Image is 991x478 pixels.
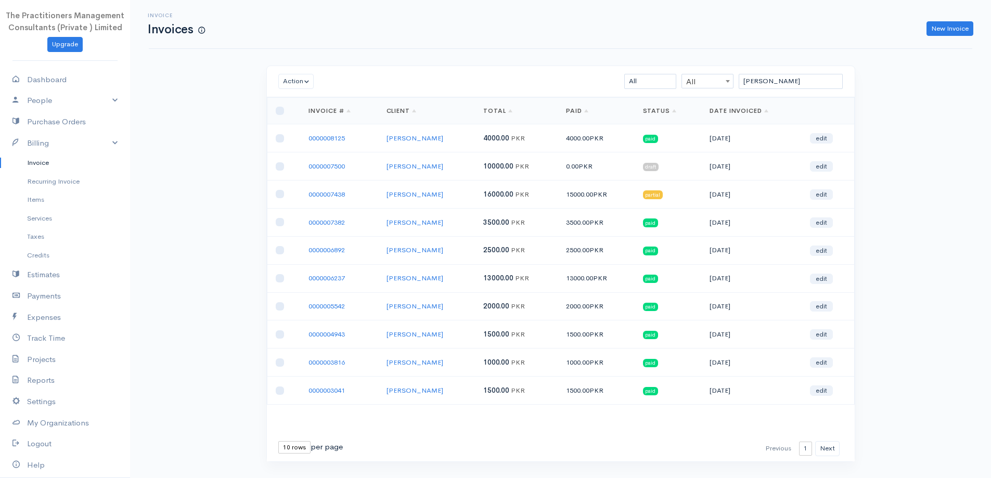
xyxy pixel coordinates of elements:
[926,21,973,36] a: New Invoice
[308,358,345,367] a: 0000003816
[511,386,525,395] span: PKR
[6,10,124,32] span: The Practitioners Management Consultants (Private ) Limited
[643,275,659,283] span: paid
[566,107,588,115] a: Paid
[589,330,603,339] span: PKR
[558,152,634,180] td: 0.00
[710,107,768,115] a: Date Invoiced
[515,162,529,171] span: PKR
[589,302,603,311] span: PKR
[483,162,513,171] span: 10000.00
[308,330,345,339] a: 0000004943
[810,189,833,200] a: edit
[511,330,525,339] span: PKR
[483,246,509,254] span: 2500.00
[701,124,802,152] td: [DATE]
[278,441,343,454] div: per page
[308,274,345,282] a: 0000006237
[278,74,314,89] button: Action
[558,236,634,264] td: 2500.00
[558,377,634,405] td: 1500.00
[308,107,351,115] a: Invoice #
[387,107,417,115] a: Client
[483,107,512,115] a: Total
[558,348,634,377] td: 1000.00
[589,246,603,254] span: PKR
[483,134,509,143] span: 4000.00
[511,358,525,367] span: PKR
[810,246,833,256] a: edit
[558,320,634,348] td: 1500.00
[308,190,345,199] a: 0000007438
[308,386,345,395] a: 0000003041
[810,274,833,284] a: edit
[643,107,677,115] a: Status
[643,247,659,255] span: paid
[739,74,843,89] input: Search
[148,12,205,18] h6: Invoice
[643,331,659,339] span: paid
[198,26,205,35] span: How to create your first Invoice?
[308,218,345,227] a: 0000007382
[810,357,833,368] a: edit
[810,329,833,340] a: edit
[589,134,603,143] span: PKR
[483,358,509,367] span: 1000.00
[387,190,443,199] a: [PERSON_NAME]
[701,236,802,264] td: [DATE]
[593,274,607,282] span: PKR
[387,302,443,311] a: [PERSON_NAME]
[515,274,529,282] span: PKR
[643,387,659,395] span: paid
[701,208,802,236] td: [DATE]
[682,74,733,89] span: All
[483,386,509,395] span: 1500.00
[558,180,634,209] td: 15000.00
[148,23,205,36] h1: Invoices
[387,330,443,339] a: [PERSON_NAME]
[815,441,840,456] button: Next
[47,37,83,52] a: Upgrade
[810,217,833,228] a: edit
[511,134,525,143] span: PKR
[387,386,443,395] a: [PERSON_NAME]
[810,301,833,312] a: edit
[810,385,833,396] a: edit
[511,302,525,311] span: PKR
[701,152,802,180] td: [DATE]
[643,163,659,171] span: draft
[810,161,833,172] a: edit
[515,190,529,199] span: PKR
[701,264,802,292] td: [DATE]
[308,246,345,254] a: 0000006892
[643,303,659,311] span: paid
[558,292,634,320] td: 2000.00
[387,218,443,227] a: [PERSON_NAME]
[387,162,443,171] a: [PERSON_NAME]
[387,246,443,254] a: [PERSON_NAME]
[483,274,513,282] span: 13000.00
[701,292,802,320] td: [DATE]
[643,135,659,143] span: paid
[558,124,634,152] td: 4000.00
[558,264,634,292] td: 13000.00
[593,190,607,199] span: PKR
[643,359,659,367] span: paid
[387,358,443,367] a: [PERSON_NAME]
[643,218,659,227] span: paid
[308,134,345,143] a: 0000008125
[589,386,603,395] span: PKR
[483,302,509,311] span: 2000.00
[308,162,345,171] a: 0000007500
[558,208,634,236] td: 3500.00
[681,74,733,88] span: All
[578,162,593,171] span: PKR
[511,218,525,227] span: PKR
[308,302,345,311] a: 0000005542
[810,133,833,144] a: edit
[589,358,603,367] span: PKR
[701,320,802,348] td: [DATE]
[701,180,802,209] td: [DATE]
[643,190,663,199] span: partial
[387,274,443,282] a: [PERSON_NAME]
